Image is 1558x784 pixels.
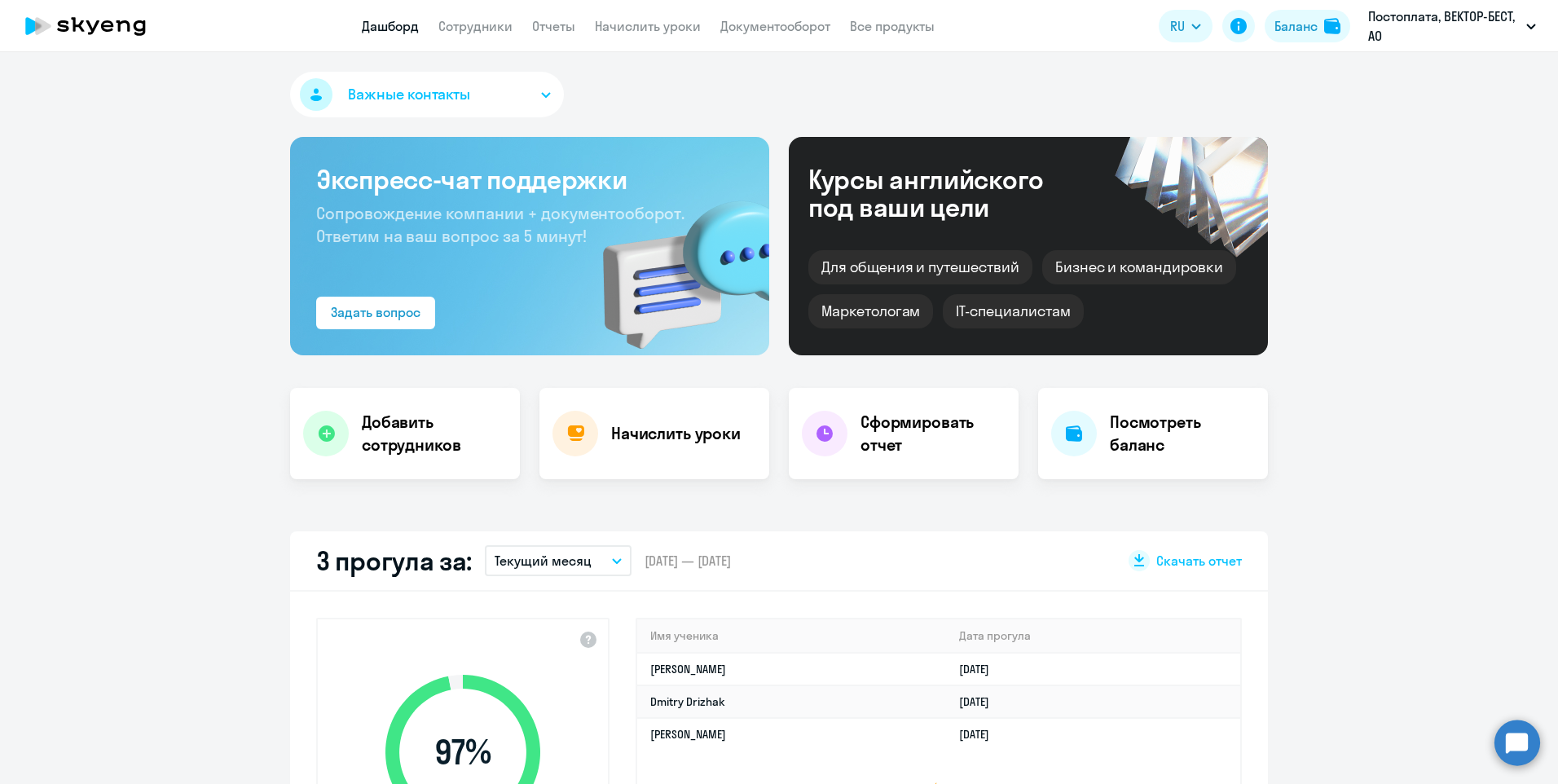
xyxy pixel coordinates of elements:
[316,163,743,196] h3: Экспресс-чат поддержки
[808,250,1032,284] div: Для общения и путешествий
[1265,10,1350,42] button: Балансbalance
[860,411,1006,456] h4: Сформировать отчет
[959,694,1002,709] a: [DATE]
[485,545,632,576] button: Текущий месяц
[348,84,470,105] span: Важные контакты
[1360,7,1544,46] button: Постоплата, ВЕКТОР-БЕСТ, АО
[369,733,557,772] span: 97 %
[946,619,1240,653] th: Дата прогула
[943,294,1083,328] div: IT-специалистам
[532,18,575,34] a: Отчеты
[438,18,513,34] a: Сотрудники
[650,694,725,709] a: Dmitry Drizhak
[1042,250,1236,284] div: Бизнес и командировки
[1368,7,1520,46] p: Постоплата, ВЕКТОР-БЕСТ, АО
[1110,411,1255,456] h4: Посмотреть баланс
[1274,16,1318,36] div: Баланс
[316,544,472,577] h2: 3 прогула за:
[1156,552,1242,570] span: Скачать отчет
[720,18,830,34] a: Документооборот
[579,172,769,355] img: bg-img
[1170,16,1185,36] span: RU
[316,297,435,329] button: Задать вопрос
[959,662,1002,676] a: [DATE]
[290,72,564,117] button: Важные контакты
[331,302,420,322] div: Задать вопрос
[362,411,507,456] h4: Добавить сотрудников
[650,662,726,676] a: [PERSON_NAME]
[808,294,933,328] div: Маркетологам
[650,727,726,742] a: [PERSON_NAME]
[316,203,684,246] span: Сопровождение компании + документооборот. Ответим на ваш вопрос за 5 минут!
[495,551,592,570] p: Текущий месяц
[637,619,946,653] th: Имя ученика
[595,18,701,34] a: Начислить уроки
[1159,10,1213,42] button: RU
[611,422,741,445] h4: Начислить уроки
[959,727,1002,742] a: [DATE]
[808,165,1087,221] div: Курсы английского под ваши цели
[1324,18,1340,34] img: balance
[645,552,731,570] span: [DATE] — [DATE]
[362,18,419,34] a: Дашборд
[850,18,935,34] a: Все продукты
